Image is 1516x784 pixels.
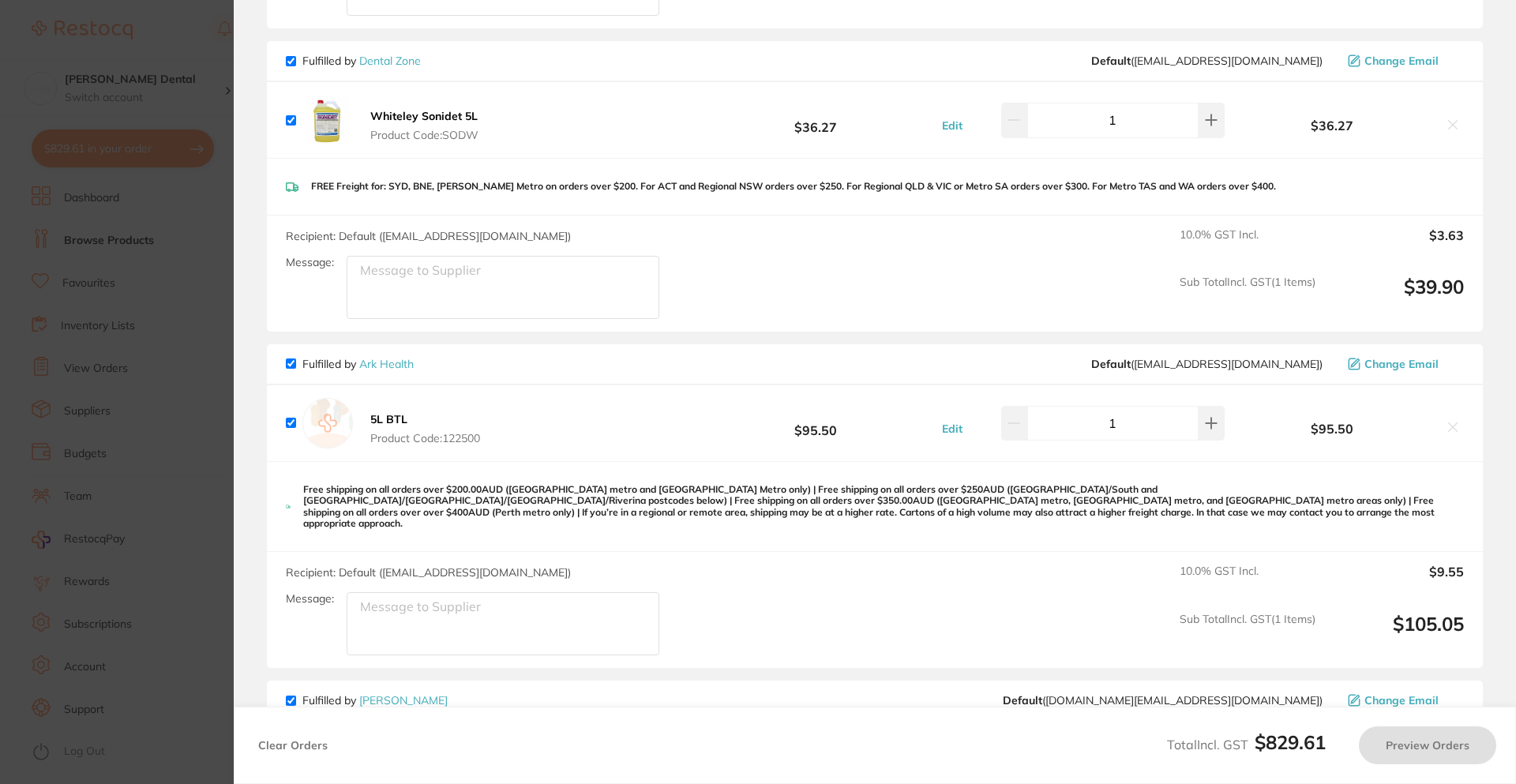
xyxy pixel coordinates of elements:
[370,129,478,141] span: Product Code: SODW
[366,109,483,142] button: Whiteley Sonidet 5L Product Code:SODW
[1180,565,1315,599] span: 10.0 % GST Incl.
[1328,565,1464,599] output: $9.55
[1229,118,1435,133] b: $36.27
[1255,730,1326,754] b: $829.61
[1343,54,1464,68] button: Change Email
[302,54,421,67] p: Fulfilled by
[937,422,967,436] button: Edit
[370,109,478,123] b: Whiteley Sonidet 5L
[1180,276,1315,319] span: Sub Total Incl. GST ( 1 Items)
[1167,737,1326,752] span: Total Incl. GST
[302,398,353,448] img: empty.jpg
[286,256,334,269] label: Message:
[286,592,334,606] label: Message:
[366,412,485,445] button: 5L BTL Product Code:122500
[1091,54,1131,68] b: Default
[1180,228,1315,263] span: 10.0 % GST Incl.
[370,432,480,445] span: Product Code: 122500
[1091,358,1323,370] span: cch@arkhealth.com.au
[1364,358,1439,370] span: Change Email
[1359,726,1496,764] button: Preview Orders
[302,358,414,370] p: Fulfilled by
[1003,694,1323,707] span: customer.care@henryschein.com.au
[359,693,448,707] a: [PERSON_NAME]
[1328,613,1464,656] output: $105.05
[1091,54,1323,67] span: hello@dentalzone.com.au
[1364,54,1439,67] span: Change Email
[1364,694,1439,707] span: Change Email
[359,357,414,371] a: Ark Health
[1328,276,1464,319] output: $39.90
[370,412,407,426] b: 5L BTL
[1229,422,1435,436] b: $95.50
[698,408,933,437] b: $95.50
[311,181,1276,192] p: FREE Freight for: SYD, BNE, [PERSON_NAME] Metro on orders over $200. For ACT and Regional NSW ord...
[286,229,571,243] span: Recipient: Default ( [EMAIL_ADDRESS][DOMAIN_NAME] )
[1091,357,1131,371] b: Default
[937,118,967,133] button: Edit
[359,54,421,68] a: Dental Zone
[302,694,448,707] p: Fulfilled by
[1343,357,1464,371] button: Change Email
[1003,693,1042,707] b: Default
[303,484,1464,530] p: Free shipping on all orders over $200.00AUD ([GEOGRAPHIC_DATA] metro and [GEOGRAPHIC_DATA] Metro ...
[302,95,353,145] img: MXpzYnZrMg
[698,106,933,135] b: $36.27
[1328,228,1464,263] output: $3.63
[1343,693,1464,707] button: Change Email
[286,565,571,580] span: Recipient: Default ( [EMAIL_ADDRESS][DOMAIN_NAME] )
[1180,613,1315,656] span: Sub Total Incl. GST ( 1 Items)
[253,726,332,764] button: Clear Orders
